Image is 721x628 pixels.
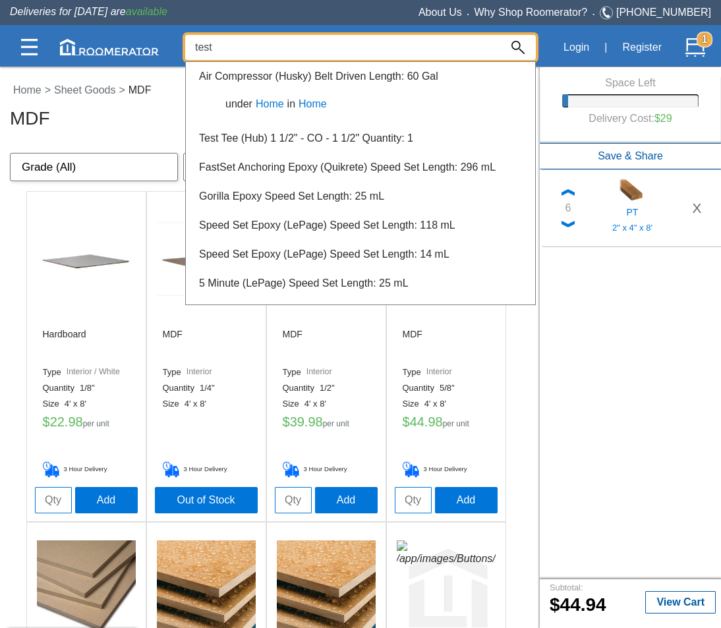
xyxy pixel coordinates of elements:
[418,7,462,18] a: About Us
[697,32,712,47] strong: 1
[185,35,500,60] input: Search...?
[511,41,525,54] img: Search_Icon.svg
[10,6,167,17] span: Deliveries for [DATE] are
[475,7,588,18] a: Why Shop Roomerator?
[199,277,409,289] a: 5 Minute (LePage) Speed Set Length: 25 mL
[252,98,287,109] a: Home
[287,98,295,109] span: in
[462,11,475,17] span: •
[219,96,252,112] label: under
[685,38,705,57] img: Cart.svg
[21,39,38,55] img: Categories.svg
[596,33,615,62] div: |
[295,98,330,109] a: Home
[199,219,455,231] a: Speed Set Epoxy (LePage) Speed Set Length: 118 mL
[587,11,600,17] span: •
[556,34,596,61] button: Login
[60,39,159,55] img: roomerator-logo.svg
[616,7,711,18] a: [PHONE_NUMBER]
[199,248,449,260] a: Speed Set Epoxy (LePage) Speed Set Length: 14 mL
[199,161,496,173] a: FastSet Anchoring Epoxy (Quikrete) Speed Set Length: 296 mL
[126,6,167,17] span: available
[199,132,413,144] a: Test Tee (Hub) 1 1/2" - CO - 1 1/2" Quantity: 1
[615,34,669,61] button: Register
[600,5,616,21] img: Telephone.svg
[199,71,438,82] a: Air Compressor (Husky) Belt Driven Length: 60 Gal
[199,190,384,202] a: Gorilla Epoxy Speed Set Length: 25 mL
